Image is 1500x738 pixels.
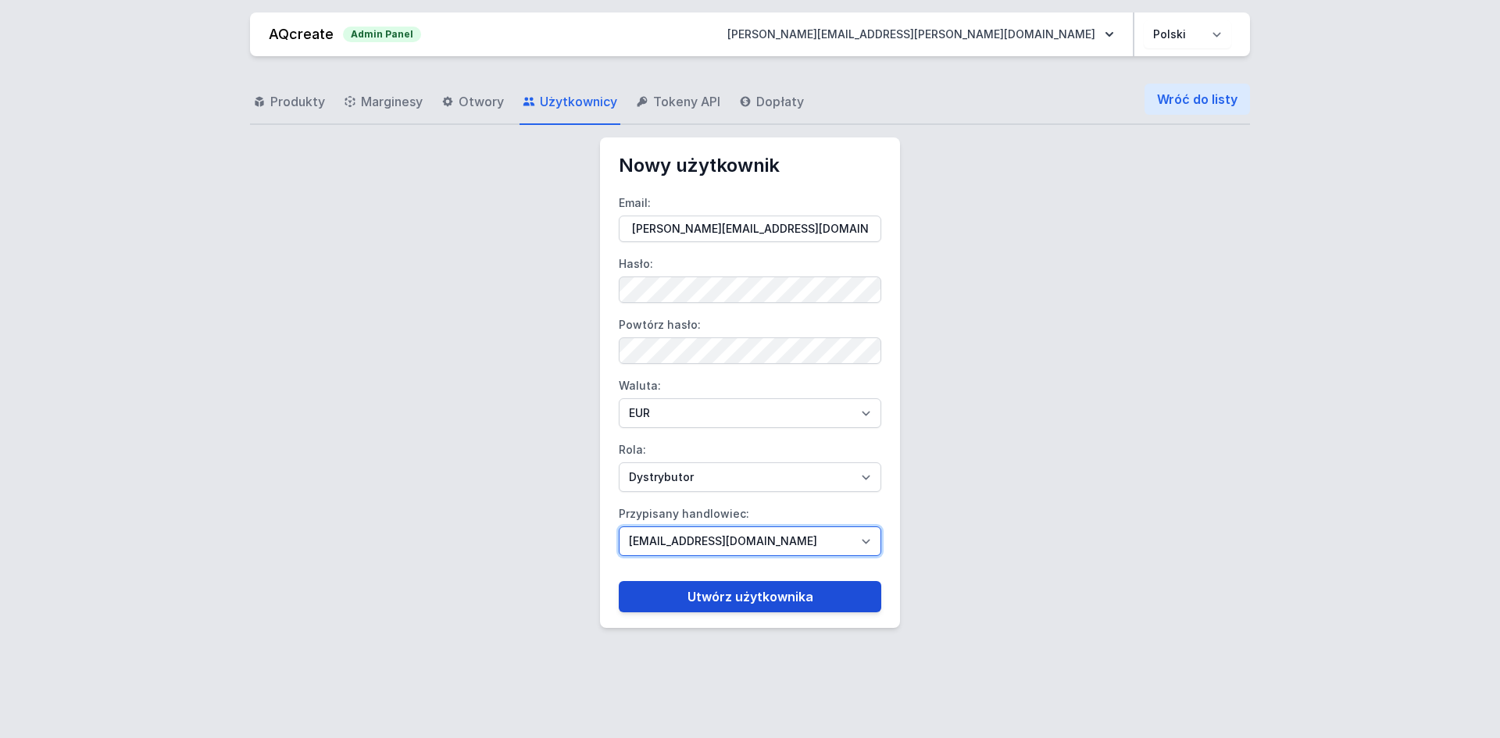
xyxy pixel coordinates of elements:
[619,251,881,303] label: Hasło:
[270,92,325,111] span: Produkty
[269,26,334,42] a: AQcreate
[619,501,881,556] label: Przypisany handlowiec:
[756,92,804,111] span: Dopłaty
[619,462,881,492] select: Rola:
[619,312,881,364] label: Powtórz hasło:
[438,80,507,125] a: Otwory
[736,80,807,125] a: Dopłaty
[619,216,881,242] input: Email:
[520,80,620,125] a: Użytkownicy
[619,373,881,428] label: Waluta:
[540,92,617,111] span: Użytkownicy
[619,437,881,492] label: Rola:
[459,92,504,111] span: Otwory
[619,337,881,364] input: Powtórz hasło:
[1144,20,1231,48] select: Wybierz język
[619,581,881,612] button: Utwórz użytkownika
[1145,84,1250,115] a: Wróć do listy
[250,80,328,125] a: Produkty
[341,80,426,125] a: Marginesy
[619,276,881,303] input: Hasło:
[619,398,881,428] select: Waluta:
[619,191,881,242] label: Email:
[361,92,423,111] span: Marginesy
[343,27,421,42] p: Admin Panel
[653,92,720,111] span: Tokeny API
[715,20,1127,48] button: [PERSON_NAME][EMAIL_ADDRESS][PERSON_NAME][DOMAIN_NAME]
[619,153,881,178] h2: Nowy użytkownik
[633,80,723,125] a: Tokeny API
[619,526,881,556] select: Przypisany handlowiec:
